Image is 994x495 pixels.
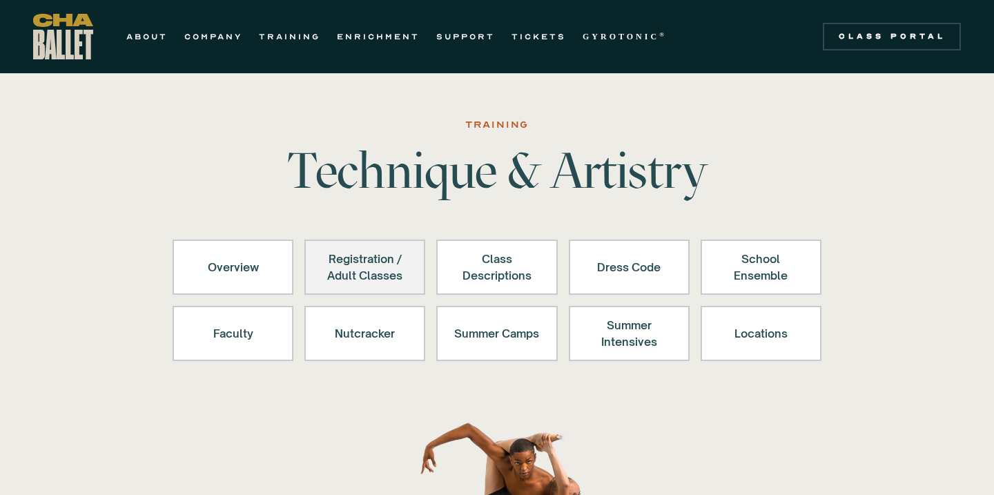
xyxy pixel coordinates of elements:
[337,28,420,45] a: ENRICHMENT
[454,317,539,350] div: Summer Camps
[436,306,557,361] a: Summer Camps
[823,23,961,50] a: Class Portal
[322,317,407,350] div: Nutcracker
[569,306,690,361] a: Summer Intensives
[583,28,667,45] a: GYROTONIC®
[259,28,320,45] a: TRAINING
[304,240,425,295] a: Registration /Adult Classes
[583,32,659,41] strong: GYROTONIC
[436,240,557,295] a: Class Descriptions
[184,28,242,45] a: COMPANY
[126,28,168,45] a: ABOUT
[436,28,495,45] a: SUPPORT
[831,31,953,42] div: Class Portal
[191,251,275,284] div: Overview
[173,306,293,361] a: Faculty
[719,251,803,284] div: School Ensemble
[719,317,803,350] div: Locations
[465,117,529,133] div: Training
[587,251,672,284] div: Dress Code
[511,28,566,45] a: TICKETS
[282,146,712,195] h1: Technique & Artistry
[173,240,293,295] a: Overview
[322,251,407,284] div: Registration / Adult Classes
[659,31,667,38] sup: ®
[191,317,275,350] div: Faculty
[33,14,93,59] a: home
[304,306,425,361] a: Nutcracker
[701,240,821,295] a: School Ensemble
[587,317,672,350] div: Summer Intensives
[701,306,821,361] a: Locations
[569,240,690,295] a: Dress Code
[454,251,539,284] div: Class Descriptions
